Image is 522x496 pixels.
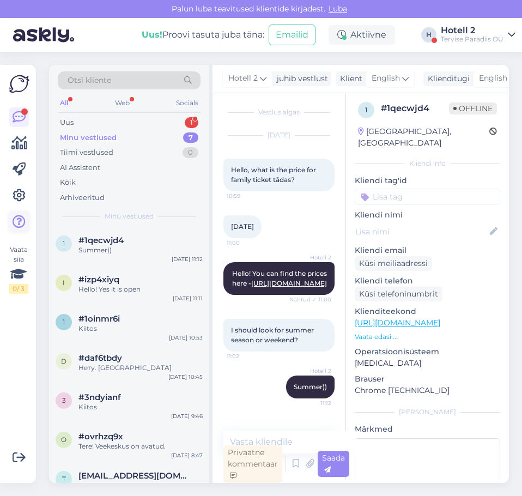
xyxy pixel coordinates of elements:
span: 1 [63,318,65,326]
div: [DATE] 9:46 [171,412,203,420]
span: o [61,435,66,444]
span: 1 [365,106,367,114]
span: #izp4xiyq [78,275,119,285]
span: 11:12 [290,399,331,407]
p: Kliendi nimi [355,209,500,221]
div: # 1qecwjd4 [381,102,449,115]
div: [DATE] [223,130,335,140]
div: Uus [60,117,74,128]
div: 0 / 3 [9,284,28,294]
span: t [62,475,66,483]
div: [DATE] 11:12 [172,255,203,263]
p: Vaata edasi ... [355,332,500,342]
span: #daf6tbdy [78,353,122,363]
span: 11:00 [227,239,268,247]
div: 7 [183,132,198,143]
span: tirlittanna2@gmail.com [78,471,192,481]
p: Klienditeekond [355,306,500,317]
div: Web [113,96,132,110]
span: [DATE] [231,222,254,231]
div: Hello! Yes it is open [78,285,203,294]
span: 11:02 [227,352,268,360]
div: Нету. [GEOGRAPHIC_DATA] [78,363,203,373]
div: Küsi telefoninumbrit [355,287,442,301]
div: Summer)) [78,245,203,255]
div: Kiitos [78,402,203,412]
p: Märkmed [355,424,500,435]
div: Klienditugi [423,73,470,84]
span: #ovrhzq9x [78,432,123,441]
p: Chrome [TECHNICAL_ID] [355,385,500,396]
span: #1qecwjd4 [78,235,124,245]
span: 1 [63,239,65,247]
span: Offline [449,102,497,114]
span: Hotell 2 [228,72,258,84]
div: AI Assistent [60,162,100,173]
span: i [63,279,65,287]
div: Vaata siia [9,245,28,294]
p: Kliendi email [355,245,500,256]
p: Kliendi telefon [355,275,500,287]
span: I should look for summer season or weekend? [231,326,315,344]
span: Otsi kliente [68,75,111,86]
div: H [421,27,436,43]
div: Vestlus algas [223,107,335,117]
div: [DATE] 11:11 [173,294,203,303]
div: [PERSON_NAME] [355,407,500,417]
div: Proovi tasuta juba täna: [142,28,264,41]
div: Kiitos [78,324,203,334]
input: Lisa tag [355,189,500,205]
a: Hotell 2Tervise Paradiis OÜ [441,26,515,44]
p: Kliendi tag'id [355,175,500,186]
span: 10:59 [227,192,268,200]
p: Operatsioonisüsteem [355,346,500,358]
div: Hotell 2 [441,26,503,35]
div: [DATE] 10:45 [168,373,203,381]
span: Hotell 2 [290,253,331,262]
span: Summer)) [294,383,327,391]
span: 3 [62,396,66,404]
div: 1 [185,117,198,128]
img: Askly Logo [9,74,29,94]
div: Kõik [60,177,76,188]
span: Minu vestlused [105,211,154,221]
div: Tere! Veekeskus on avatud. [78,441,203,451]
div: 0 [183,147,198,158]
div: Tiimi vestlused [60,147,113,158]
div: [GEOGRAPHIC_DATA], [GEOGRAPHIC_DATA] [358,126,489,149]
div: Tervise Paradiis OÜ [441,35,503,44]
div: [DATE] 8:47 [171,451,203,459]
b: Uus! [142,29,162,40]
p: [MEDICAL_DATA] [355,358,500,369]
span: #3ndyianf [78,392,121,402]
div: Aktiivne [329,25,395,45]
div: [DATE] 10:53 [169,334,203,342]
div: Privaatne kommentaar [223,445,282,483]
a: [URL][DOMAIN_NAME] [251,279,327,287]
button: Emailid [269,25,315,45]
input: Lisa nimi [355,226,488,238]
div: Küsi meiliaadressi [355,256,432,271]
div: Klient [336,73,362,84]
span: d [61,357,66,365]
p: Brauser [355,373,500,385]
span: Nähtud ✓ 11:00 [289,295,331,304]
div: juhib vestlust [272,73,328,84]
div: Socials [174,96,201,110]
span: English [479,72,507,84]
span: Saada [322,453,345,474]
div: Kliendi info [355,159,500,168]
span: Hotell 2 [290,367,331,375]
div: Arhiveeritud [60,192,105,203]
span: #1oinmr6i [78,314,120,324]
a: [URL][DOMAIN_NAME] [355,318,440,328]
div: Minu vestlused [60,132,117,143]
span: English [372,72,400,84]
div: All [58,96,70,110]
span: Hello, what is the price for family ticket tādas? [231,166,318,184]
span: Hello! You can find the prices here - [232,269,329,287]
span: Luba [325,4,350,14]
